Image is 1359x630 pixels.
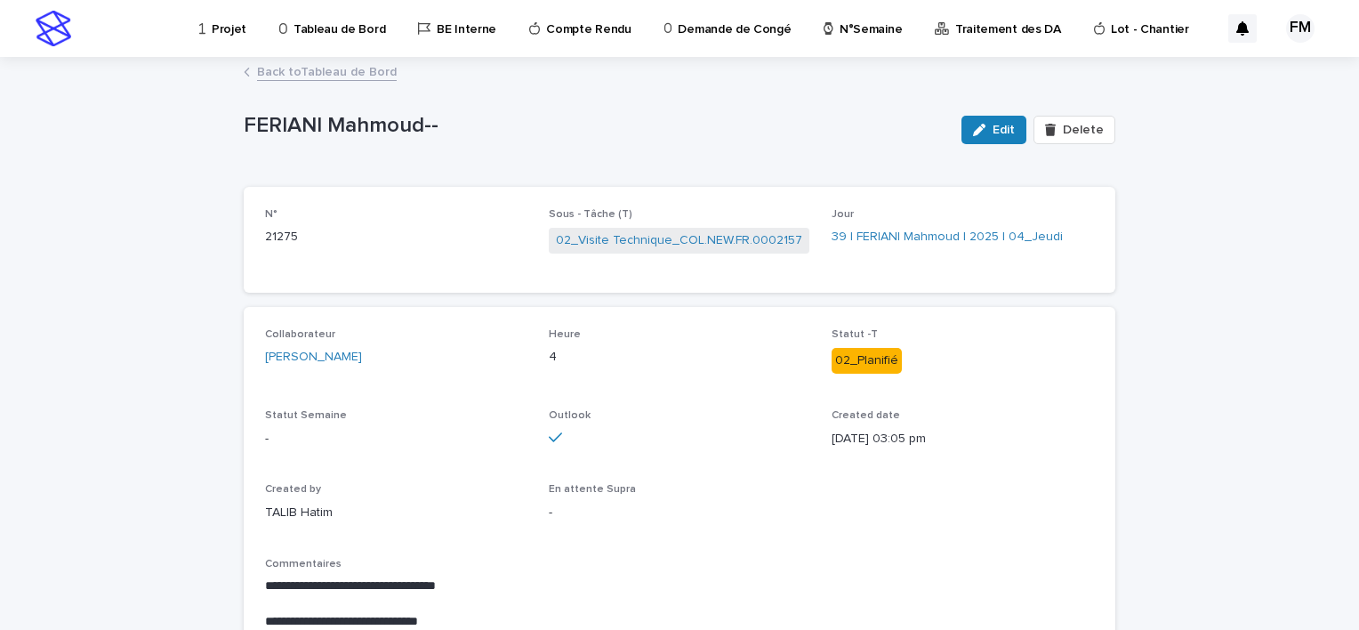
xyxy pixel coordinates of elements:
[1286,14,1315,43] div: FM
[244,113,947,139] p: FERIANI Mahmoud--
[265,504,527,522] p: TALIB Hatim
[549,484,636,495] span: En attente Supra
[832,329,878,340] span: Statut -T
[1033,116,1115,144] button: Delete
[265,209,277,220] span: N°
[549,504,811,522] p: -
[257,61,397,81] a: Back toTableau de Bord
[265,329,335,340] span: Collaborateur
[832,410,900,421] span: Created date
[961,116,1026,144] button: Edit
[549,209,632,220] span: Sous - Tâche (T)
[265,348,362,367] a: [PERSON_NAME]
[832,228,1063,246] a: 39 | FERIANI Mahmoud | 2025 | 04_Jeudi
[549,348,811,367] p: 4
[832,209,854,220] span: Jour
[36,11,71,46] img: stacker-logo-s-only.png
[549,329,581,340] span: Heure
[265,430,527,448] p: -
[265,559,342,569] span: Commentaires
[549,410,591,421] span: Outlook
[265,410,347,421] span: Statut Semaine
[265,228,527,246] p: 21275
[832,348,902,374] div: 02_Planifié
[1063,124,1104,136] span: Delete
[832,430,1094,448] p: [DATE] 03:05 pm
[265,484,321,495] span: Created by
[993,124,1015,136] span: Edit
[556,231,802,250] a: 02_Visite Technique_COL.NEW.FR.0002157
